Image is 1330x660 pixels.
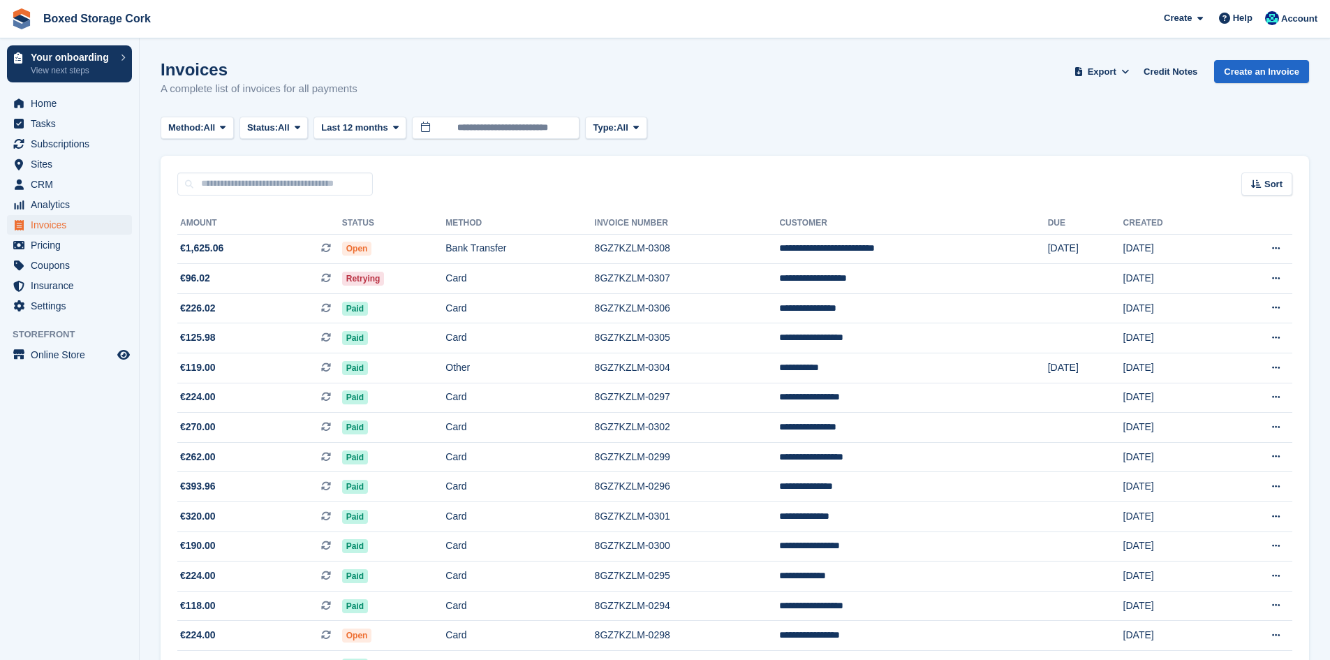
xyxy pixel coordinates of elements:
span: €226.02 [180,301,216,316]
a: menu [7,345,132,365]
td: Card [445,531,594,562]
td: [DATE] [1123,413,1221,443]
td: [DATE] [1123,293,1221,323]
span: €224.00 [180,390,216,404]
td: 8GZ7KZLM-0300 [595,531,780,562]
a: menu [7,154,132,174]
span: Storefront [13,328,139,342]
span: Tasks [31,114,114,133]
td: Card [445,323,594,353]
a: menu [7,134,132,154]
span: €393.96 [180,479,216,494]
span: Account [1281,12,1317,26]
span: €118.00 [180,599,216,613]
td: Card [445,413,594,443]
span: All [278,121,290,135]
td: 8GZ7KZLM-0299 [595,442,780,472]
p: Your onboarding [31,52,114,62]
img: stora-icon-8386f47178a22dfd0bd8f6a31ec36ba5ce8667c1dd55bd0f319d3a0aa187defe.svg [11,8,32,29]
span: €119.00 [180,360,216,375]
span: €224.00 [180,628,216,643]
span: Export [1088,65,1116,79]
td: Other [445,353,594,383]
td: [DATE] [1123,531,1221,562]
td: Card [445,442,594,472]
span: CRM [31,175,114,194]
td: 8GZ7KZLM-0294 [595,591,780,621]
th: Created [1123,212,1221,235]
td: Bank Transfer [445,234,594,264]
p: View next steps [31,64,114,77]
td: [DATE] [1123,562,1221,592]
td: [DATE] [1123,353,1221,383]
td: [DATE] [1123,323,1221,353]
a: Preview store [115,346,132,363]
a: menu [7,175,132,194]
a: menu [7,256,132,275]
button: Last 12 months [313,117,406,140]
td: [DATE] [1123,502,1221,532]
span: €320.00 [180,509,216,524]
a: menu [7,114,132,133]
span: Pricing [31,235,114,255]
td: 8GZ7KZLM-0301 [595,502,780,532]
td: [DATE] [1123,264,1221,294]
a: menu [7,276,132,295]
span: Online Store [31,345,114,365]
td: 8GZ7KZLM-0305 [595,323,780,353]
td: Card [445,293,594,323]
td: 8GZ7KZLM-0297 [595,383,780,413]
td: [DATE] [1123,383,1221,413]
th: Amount [177,212,342,235]
span: Paid [342,450,368,464]
td: 8GZ7KZLM-0298 [595,621,780,651]
span: Open [342,629,372,643]
td: Card [445,562,594,592]
td: [DATE] [1048,234,1123,264]
span: Status: [247,121,278,135]
td: Card [445,264,594,294]
span: Coupons [31,256,114,275]
span: Paid [342,361,368,375]
td: 8GZ7KZLM-0307 [595,264,780,294]
span: Open [342,242,372,256]
a: menu [7,195,132,214]
a: menu [7,94,132,113]
th: Invoice Number [595,212,780,235]
span: €224.00 [180,569,216,583]
td: [DATE] [1048,353,1123,383]
span: Paid [342,569,368,583]
th: Method [445,212,594,235]
button: Method: All [161,117,234,140]
button: Export [1071,60,1132,83]
span: Paid [342,420,368,434]
span: Create [1164,11,1192,25]
span: Settings [31,296,114,316]
th: Due [1048,212,1123,235]
h1: Invoices [161,60,357,79]
span: €262.00 [180,450,216,464]
span: Invoices [31,215,114,235]
span: €190.00 [180,538,216,553]
span: Paid [342,539,368,553]
span: Paid [342,480,368,494]
span: Paid [342,599,368,613]
span: €270.00 [180,420,216,434]
td: Card [445,472,594,502]
td: [DATE] [1123,234,1221,264]
td: Card [445,621,594,651]
a: Your onboarding View next steps [7,45,132,82]
a: menu [7,215,132,235]
span: Paid [342,390,368,404]
td: [DATE] [1123,442,1221,472]
span: €96.02 [180,271,210,286]
span: Sort [1264,177,1283,191]
span: Sites [31,154,114,174]
span: All [616,121,628,135]
span: Home [31,94,114,113]
td: 8GZ7KZLM-0304 [595,353,780,383]
td: Card [445,502,594,532]
span: Paid [342,331,368,345]
span: All [204,121,216,135]
span: Last 12 months [321,121,387,135]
